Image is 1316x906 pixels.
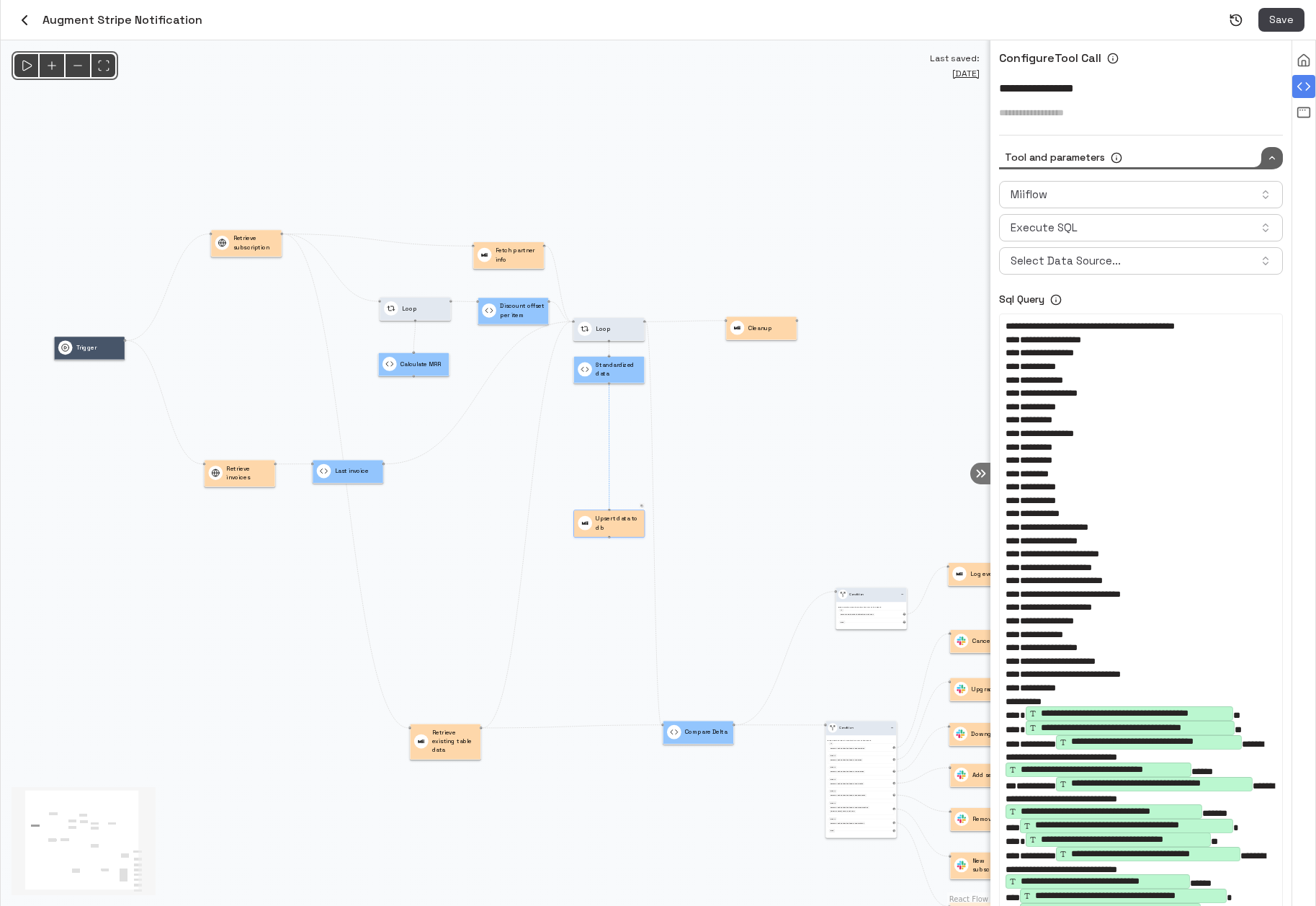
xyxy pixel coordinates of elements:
p: Loop [402,304,416,313]
g: Edge from node-ckcmX2yfBS7p to node-g4HP260Zf2ty [895,727,947,771]
div: string [1056,735,1242,750]
p: Add seats [972,770,1001,779]
div: Drag to connect to dependent node [949,810,952,813]
g: Edge from trigger-bL0Z5fXtHu2H to node-qUIxJYHyz4Eb [127,340,203,463]
button: Miiflow [999,181,1283,208]
p: Else [831,830,833,832]
div: Drag to connect to next node or add new node [892,782,895,785]
div: Drag to connect to next node or add new node [382,463,385,466]
div: Drag to connect to dependent node [661,724,664,727]
div: string [1056,777,1253,791]
button: menu [890,726,895,730]
p: Else if [831,802,836,804]
g: Edge from node-X5XpX7uVxwsa to node-Zbv9_NOeSnVp [385,321,572,463]
div: compare-delta.output.category is Add seats [829,782,864,785]
button: Execute SQL [999,214,1283,241]
div: Drag to connect to next node or add new node [643,320,646,323]
p: Downgrade [971,729,1004,738]
div: Drag to connect to dependent node [412,351,415,354]
div: Drag to connect to next node or add new node [280,233,283,236]
p: Else if [831,818,836,820]
div: compare-delta.output.category is New Subscription [829,806,869,809]
div: Drag to connect to next node or add new node [903,613,906,616]
div: Overall configuration and settings of the agent [1292,49,1315,72]
div: compare-delta.output.category is Reduce seats [829,794,866,797]
div: Drag to connect to next node or add new node [892,807,895,810]
p: Else if [831,755,836,757]
div: Drag to connect to dependent node [572,320,575,323]
p: Calculate MRR [400,360,442,368]
div: Drag to connect to dependent node [824,724,827,727]
div: Drag to connect to dependent node [203,463,206,466]
p: compare-delta.output.category is New status [831,822,864,825]
div: string [1006,763,1191,777]
div: compare-delta.output.category is Upgrade [829,758,862,761]
div: Drag to connect to next node or add new node [480,727,483,729]
p: Fetch partner info [496,246,540,264]
div: string [1020,819,1233,833]
div: compare-delta.output.attribution is not none [840,613,874,616]
g: Edge from node-x5I3NLllfMJ9 to node-Zbv9_NOeSnVp [546,246,573,321]
div: Drag to connect to next node or add new node [892,794,895,796]
p: Loop [596,324,610,333]
button: Select Data Source... [999,247,1283,275]
p: compare-delta.output.category is Upgrade [831,759,862,761]
div: string [1006,874,1190,889]
div: Drag to connect to dependent node [948,725,951,728]
g: Edge from trigger-bL0Z5fXtHu2H to node-KxtgLxNRdmAm [127,234,210,341]
div: compare-delta.output.category is Cancellation [829,747,865,750]
div: Drag to connect to dependent node [946,565,949,568]
g: Edge from node-Zbv9_NOeSnVp to node-lHqvB0JuEYbN [646,321,661,724]
p: Condition [849,592,863,596]
div: Drag to connect to dependent node [949,680,952,683]
p: Discount offset per item [500,301,545,319]
div: Drag to connect to dependent node [725,319,728,322]
g: Edge from node-eHLVn0TkxXt2 to node-Zbv9_NOeSnVp [483,321,572,728]
g: Edge from node-lHqvB0JuEYbN to node-gLvxhrsyex6L [735,592,835,725]
p: Compare Delta [685,727,727,736]
div: compare-delta.output.shop_name is not NULL [829,810,856,813]
g: Edge from node-ckcmX2yfBS7p to node-Ik4rQJtJDsSQ [895,634,948,747]
div: Drag to connect to next node or add new node [412,375,415,378]
div: string [1026,832,1211,847]
div: Drag to connect to next node or add new node [892,822,895,825]
g: Edge from node-KxtgLxNRdmAm to node--7nPzzqQJYuu [283,234,378,301]
p: compare-delta.output.attribution is not none [841,613,874,616]
h6: Configure Tool Call [999,49,1101,68]
p: compare-delta.output.category is Cancellation [831,747,865,749]
p: compare-delta.output.category is New Subscription [831,807,869,809]
p: Build condition logic to control the flow of the agent. [838,605,905,608]
div: Drag to connect to next node or add new node [543,244,546,247]
p: Condition [839,726,853,730]
div: Drag to connect to next node or add new node [892,830,895,832]
p: If [841,609,842,611]
div: Drag to connect to dependent node [949,855,952,858]
g: Edge from node--7nPzzqQJYuu to node-A3U2xVRqEpWI [413,322,415,351]
div: Drag to connect to dependent node [408,727,411,729]
div: string [1006,804,1202,819]
p: Else if [831,790,836,792]
p: [DOMAIN_NAME]_name is not NULL [831,810,855,812]
div: Add loop function [607,339,610,342]
p: Cleanup [748,324,772,332]
p: Else if [831,778,836,781]
p: Log events [970,569,1002,578]
div: Drag to connect to dependent node [210,233,212,236]
div: Drag to connect to dependent node [834,590,837,593]
p: Retrieve invoices [226,464,271,482]
p: Else if [831,766,836,768]
button: Duplicate [640,503,645,508]
div: Drag to connect to next node or add new node [274,463,277,466]
div: Drag to connect to next node or add new node [903,621,906,623]
div: Drag to connect to next node or add new node [795,319,798,322]
g: Edge from node-gLvxhrsyex6L to node-oaV54w4Q8Su0 [905,567,946,614]
p: Build condition logic to control the flow of the agent. [828,740,894,742]
div: Add loop function [413,319,416,322]
p: Else [841,621,843,623]
div: string [1026,706,1233,721]
div: Drag to connect to next node or add new node [547,300,550,303]
p: Upsert data to db [596,514,640,532]
p: Last invoice [335,466,370,475]
p: Retrieve subscription [233,234,278,252]
div: Drag to connect to dependent node [949,632,952,635]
